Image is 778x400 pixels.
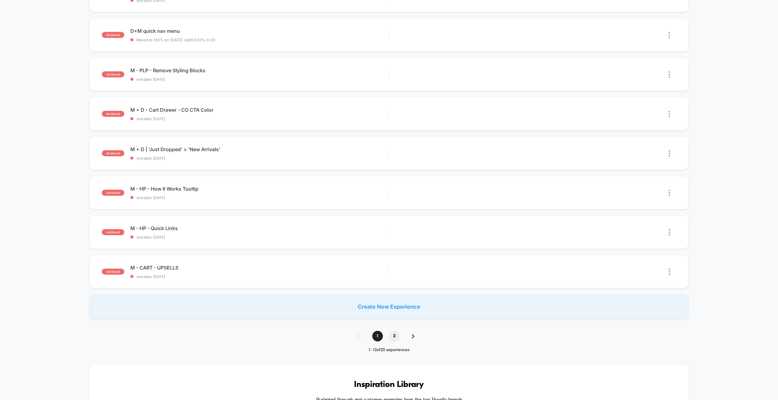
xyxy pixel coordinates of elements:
span: end date: [DATE] [130,195,389,200]
img: close [669,190,670,196]
div: 1 - 12 of 20 experiences [351,347,427,353]
span: archived [102,229,124,235]
span: M - HP - How It Works Tooltip [130,186,389,192]
img: close [669,269,670,275]
img: close [669,111,670,117]
span: archived [102,269,124,275]
span: end date: [DATE] [130,77,389,82]
span: archived [102,190,124,196]
span: M + D | 'Just Dropped' > 'New Arrivals' [130,146,389,152]
span: M - PLP - Remove Styling Blocks [130,67,389,73]
span: 1 [372,331,383,341]
span: end date: [DATE] [130,274,389,279]
span: archived [102,71,124,77]
span: Moved to 100% on: [DATE] . Uplift: 8.32% in CR [136,38,215,42]
img: close [669,32,670,38]
span: M - HP - Quick Links [130,225,389,231]
span: end date: [DATE] [130,235,389,239]
span: 2 [389,331,400,341]
h3: Inspiration Library [108,380,670,390]
span: end date: [DATE] [130,156,389,161]
span: M - CART - UPSELLS [130,265,389,271]
span: archived [102,150,124,156]
img: close [669,150,670,157]
span: end date: [DATE] [130,117,389,121]
img: pagination forward [412,334,415,338]
img: close [669,229,670,236]
img: close [669,71,670,78]
div: Create New Experience [89,294,688,319]
span: M + D - Cart Drawer - CO CTA Color [130,107,389,113]
span: archived [102,111,124,117]
span: D+M quick nav menu [130,28,389,34]
span: archived [102,32,124,38]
